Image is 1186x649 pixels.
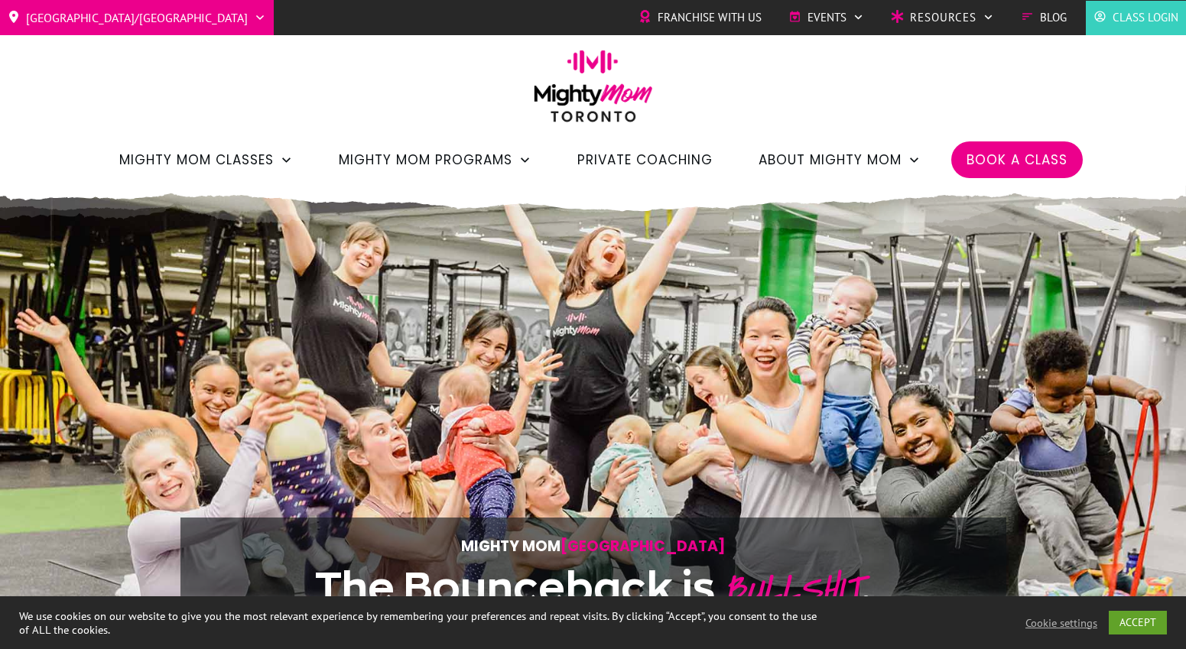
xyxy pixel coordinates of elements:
span: BULLSHIT [723,561,861,618]
span: [GEOGRAPHIC_DATA] [561,536,726,557]
span: Blog [1040,6,1067,29]
a: Mighty Mom Classes [119,147,293,173]
a: Private Coaching [577,147,713,173]
a: Franchise with Us [638,6,762,29]
a: About Mighty Mom [759,147,921,173]
a: Class Login [1093,6,1178,29]
span: About Mighty Mom [759,147,902,173]
span: Mighty Mom Programs [339,147,512,173]
span: Class Login [1113,6,1178,29]
a: Resources [891,6,994,29]
a: ACCEPT [1109,611,1167,634]
span: Mighty Mom Classes [119,147,274,173]
a: Cookie settings [1025,616,1097,630]
a: Mighty Mom Programs [339,147,531,173]
img: mightymom-logo-toronto [526,50,661,133]
span: Franchise with Us [658,6,762,29]
span: [GEOGRAPHIC_DATA]/[GEOGRAPHIC_DATA] [26,5,248,30]
a: [GEOGRAPHIC_DATA]/[GEOGRAPHIC_DATA] [8,5,266,30]
div: We use cookies on our website to give you the most relevant experience by remembering your prefer... [19,609,823,637]
a: Book a Class [967,147,1067,173]
span: Events [807,6,846,29]
a: Events [788,6,864,29]
span: Resources [910,6,976,29]
a: Blog [1021,6,1067,29]
p: Mighty Mom [227,534,960,559]
span: The Bounceback is [315,564,715,610]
